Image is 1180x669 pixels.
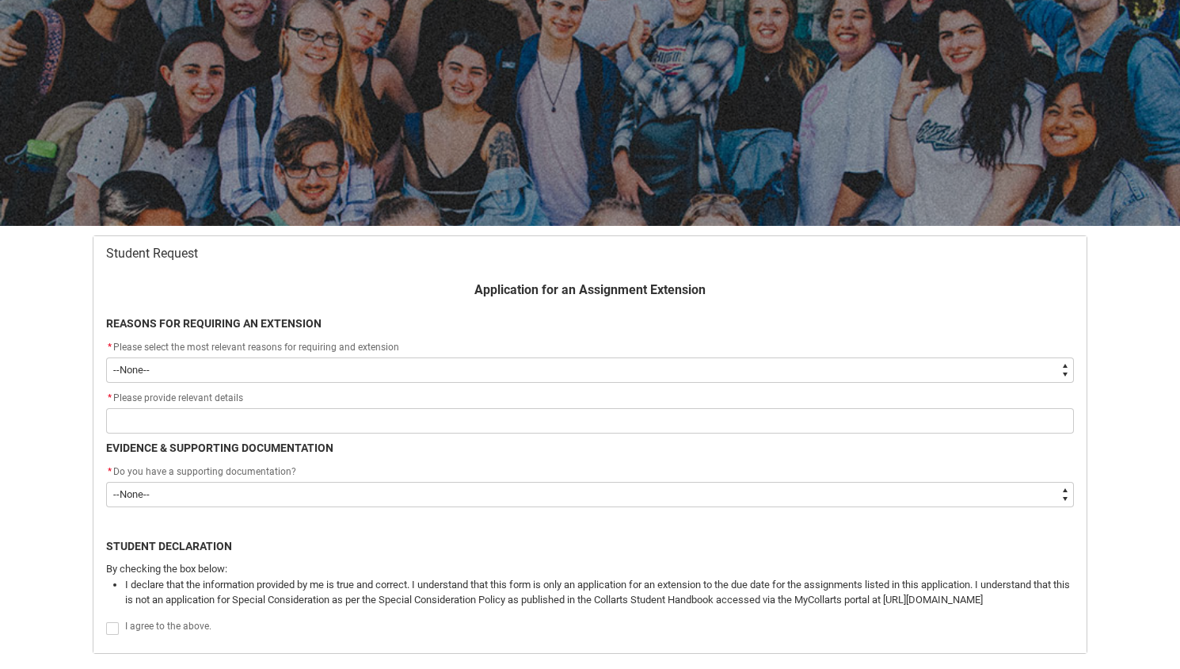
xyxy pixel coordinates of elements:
[106,561,1074,577] p: By checking the box below:
[108,392,112,403] abbr: required
[113,342,399,353] span: Please select the most relevant reasons for requiring and extension
[106,442,333,454] b: EVIDENCE & SUPPORTING DOCUMENTATION
[125,621,211,632] span: I agree to the above.
[474,282,706,297] b: Application for an Assignment Extension
[113,466,296,477] span: Do you have a supporting documentation?
[106,246,198,262] span: Student Request
[93,235,1087,654] article: Redu_Student_Request flow
[106,540,232,552] b: STUDENT DECLARATION
[125,577,1074,608] li: I declare that the information provided by me is true and correct. I understand that this form is...
[106,392,243,403] span: Please provide relevant details
[106,317,322,330] b: REASONS FOR REQUIRING AN EXTENSION
[108,466,112,477] abbr: required
[108,342,112,353] abbr: required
